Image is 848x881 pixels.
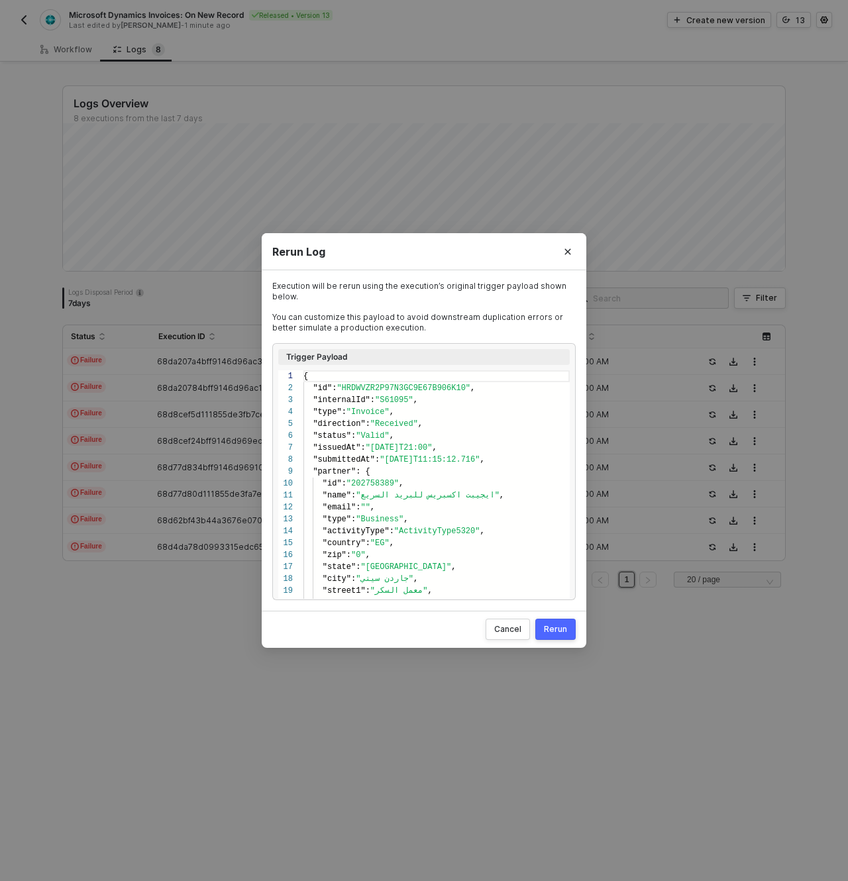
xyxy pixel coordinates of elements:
span: : [332,384,337,393]
span: "state" [323,562,356,572]
span: "ايجيبت اكسبريس للبريد السريع" [356,491,500,500]
span: icon-success-page [708,384,716,392]
span: Failure [67,487,106,499]
span: , [451,562,456,572]
span: "Valid" [356,431,389,440]
button: Close [549,233,586,270]
span: "type" [313,407,341,417]
button: Rerun [535,619,576,640]
span: , [366,550,370,560]
span: "0" [351,550,366,560]
span: , [480,527,484,536]
button: Cancel [486,619,530,640]
span: "street1" [323,586,366,596]
span: "email" [323,503,356,512]
span: , [432,443,437,452]
span: Failure [67,541,106,552]
span: icon-download [729,384,737,392]
div: 12 [278,501,293,513]
li: Previous Page [590,572,611,588]
span: Failure [67,460,106,472]
th: Execution ID [150,325,336,348]
span: : [366,598,370,607]
span: "" [360,503,370,512]
span: left [596,576,604,584]
span: : [346,550,351,560]
div: 7 [278,442,293,454]
span: icon-exclamation [71,436,79,444]
span: Execution ID [158,331,205,342]
span: , [413,574,418,584]
div: 1 [278,370,293,382]
span: , [390,539,394,548]
sup: 8 [152,43,165,56]
span: icon-success-page [708,490,716,498]
span: "name" [323,491,351,500]
span: icon-download [729,358,737,366]
span: icon-download [729,437,737,445]
a: 1 [621,572,633,587]
button: right [639,572,657,588]
div: [DATE] 06:00 AM [537,462,682,473]
span: , [480,455,484,464]
div: [DATE] 06:00 AM [537,515,682,526]
div: Logs Overview [74,97,785,111]
span: Failure [67,407,106,419]
span: icon-table [763,333,770,340]
div: 20 [278,597,293,609]
li: 1 [619,572,635,588]
span: 68d8cef24bff9146d969ed1c [157,436,272,446]
button: 13 [776,12,811,28]
span: 68d8cef5d111855de3fb7ced [157,409,270,419]
span: : [360,443,365,452]
span: Failure [67,513,106,525]
span: Failure [67,354,106,366]
div: 8 executions from the last 7 days [74,113,785,124]
img: back [19,15,29,25]
span: "معمل السكر" [370,586,428,596]
span: icon-download [729,464,737,472]
span: "جاردن سيتي" [356,574,413,584]
span: : [366,539,370,548]
span: "[GEOGRAPHIC_DATA]" [360,562,451,572]
th: Status [63,325,150,348]
div: 16 [278,549,293,561]
span: : [342,479,346,488]
span: "[DATE]T11:15:12.716" [380,455,480,464]
span: "S61095" [375,395,413,405]
span: icon-play [673,16,681,24]
span: icon-settings [820,16,828,24]
div: 6 [278,430,293,442]
span: "internalId" [313,395,370,405]
span: : [356,503,360,512]
span: 68d77d80d111855de3fa7ef7 [157,489,269,499]
span: icon-success-page [708,464,716,472]
span: icon-exclamation [71,383,79,391]
span: 68d4da78d0993315edc65806 [157,542,280,552]
img: integration-icon [44,14,56,26]
span: "activityType" [323,527,390,536]
div: Rerun [544,624,567,635]
span: "direction" [313,419,365,429]
span: : [351,431,356,440]
span: 68da207a4bff9146d96ac39a [157,356,272,366]
div: Page Size [674,572,781,593]
span: icon-exclamation [71,462,79,470]
span: 68da20784bff9146d96ac163 [157,383,273,393]
span: { [303,372,308,381]
span: "202758389" [346,479,399,488]
div: [DATE] 06:00 AM [537,436,682,446]
div: Logs [113,43,165,56]
div: 8 [278,454,293,466]
span: "16" [370,598,390,607]
div: Trigger Payload [278,349,570,365]
span: 68d62bf43b44a3676e070236 [157,515,278,525]
div: Logs Disposal Period [68,287,144,297]
div: 15 [278,537,293,549]
span: "id" [323,479,342,488]
span: Status [71,331,95,342]
span: "zip" [323,550,346,560]
input: Search [593,291,720,305]
span: Failure [67,434,106,446]
span: : [390,527,394,536]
